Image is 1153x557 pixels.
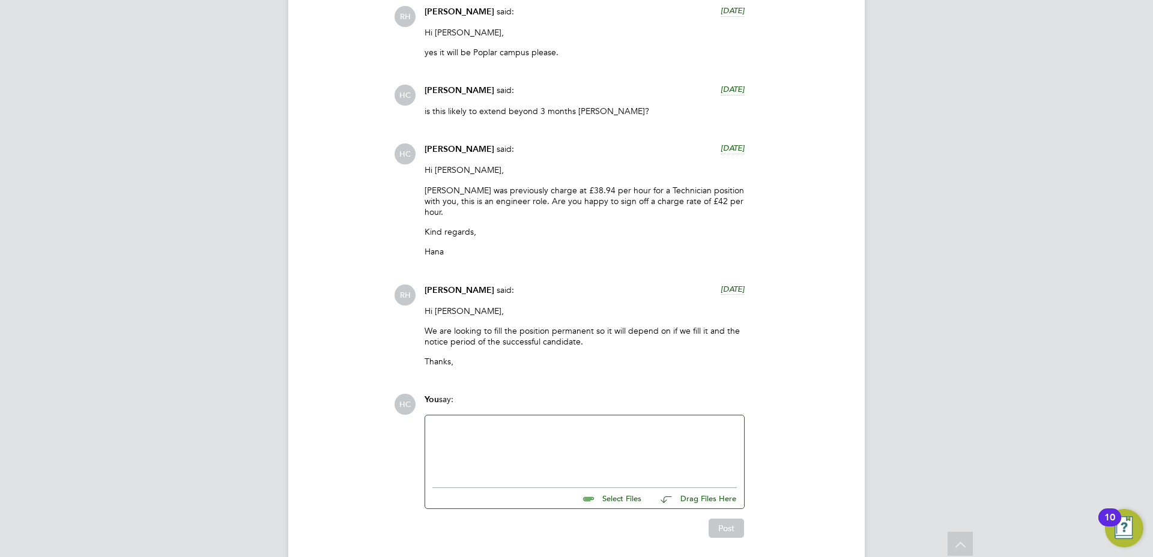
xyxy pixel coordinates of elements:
[425,47,745,58] p: yes it will be Poplar campus please.
[1104,517,1115,533] div: 10
[395,285,416,306] span: RH
[395,85,416,106] span: HC
[721,143,745,153] span: [DATE]
[425,306,745,316] p: Hi [PERSON_NAME],
[425,394,439,405] span: You
[721,84,745,94] span: [DATE]
[425,325,745,347] p: We are looking to fill the position permanent so it will depend on if we fill it and the notice p...
[425,285,494,295] span: [PERSON_NAME]
[721,5,745,16] span: [DATE]
[1105,509,1143,547] button: Open Resource Center, 10 new notifications
[497,85,514,95] span: said:
[709,519,744,538] button: Post
[425,356,745,367] p: Thanks,
[425,27,745,38] p: Hi [PERSON_NAME],
[425,394,745,415] div: say:
[721,284,745,294] span: [DATE]
[425,85,494,95] span: [PERSON_NAME]
[425,185,745,218] p: [PERSON_NAME] was previously charge at £38.94 per hour for a Technician position with you, this i...
[425,106,745,116] p: is this likely to extend beyond 3 months [PERSON_NAME]?
[425,164,745,175] p: Hi [PERSON_NAME],
[425,144,494,154] span: [PERSON_NAME]
[651,486,737,511] button: Drag Files Here
[425,7,494,17] span: [PERSON_NAME]
[497,6,514,17] span: said:
[425,246,745,257] p: Hana
[497,285,514,295] span: said:
[395,394,416,415] span: HC
[497,143,514,154] span: said:
[395,6,416,27] span: RH
[395,143,416,164] span: HC
[425,226,745,237] p: Kind regards,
